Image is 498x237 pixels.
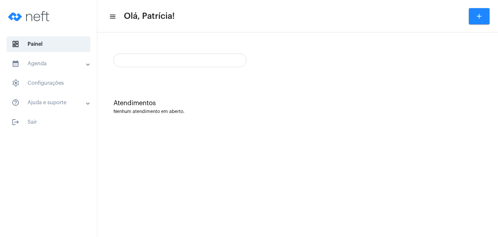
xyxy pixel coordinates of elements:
mat-expansion-panel-header: sidenav iconAgenda [4,56,97,71]
div: Nenhum atendimento em aberto. [113,109,482,114]
mat-icon: sidenav icon [12,99,19,106]
mat-expansion-panel-header: sidenav iconAjuda e suporte [4,95,97,110]
span: Painel [6,36,90,52]
mat-panel-title: Ajuda e suporte [12,99,87,106]
span: sidenav icon [12,40,19,48]
span: Olá, Patrícia! [124,11,175,21]
mat-icon: sidenav icon [12,60,19,68]
mat-icon: add [475,12,483,20]
span: sidenav icon [12,79,19,87]
span: Sair [6,114,90,130]
span: Configurações [6,75,90,91]
img: logo-neft-novo-2.png [5,3,54,29]
mat-icon: sidenav icon [12,118,19,126]
div: Atendimentos [113,100,482,107]
mat-panel-title: Agenda [12,60,87,68]
mat-icon: sidenav icon [109,13,115,20]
